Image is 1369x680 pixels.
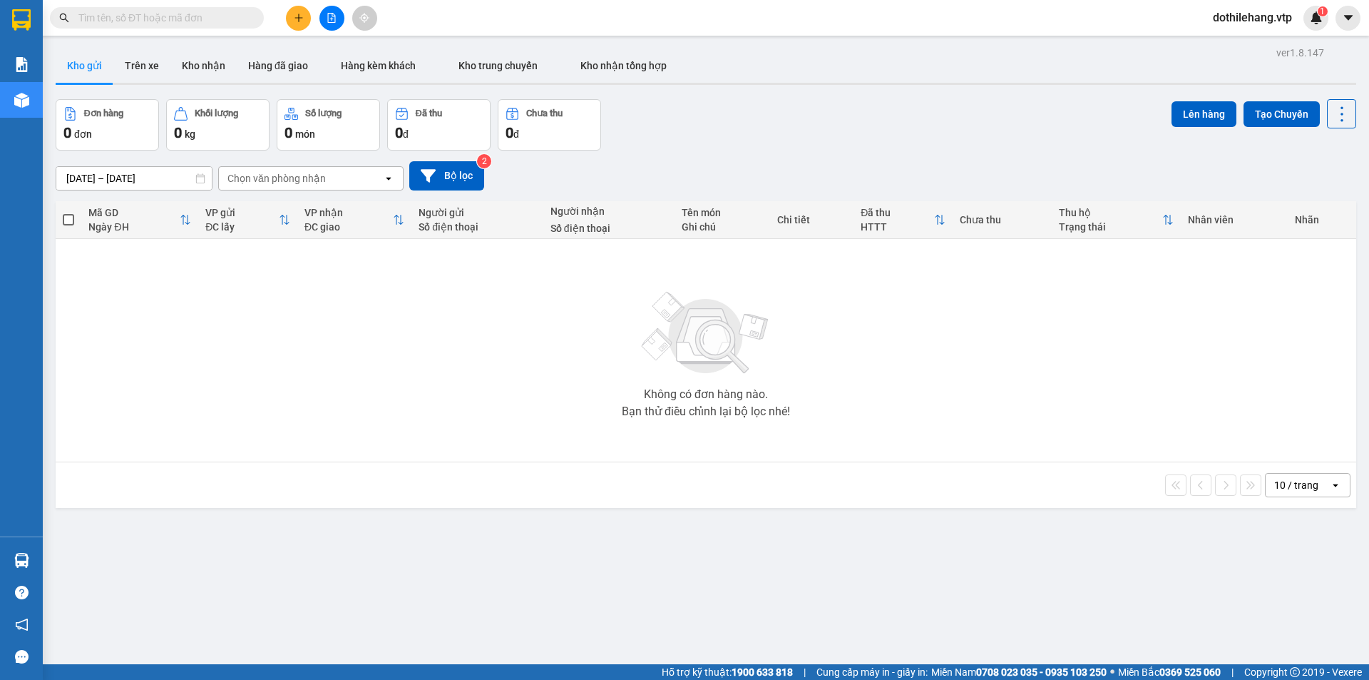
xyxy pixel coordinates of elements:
[205,207,279,218] div: VP gửi
[580,60,667,71] span: Kho nhận tổng hợp
[853,201,953,239] th: Toggle SortBy
[1188,214,1280,225] div: Nhân viên
[295,128,315,140] span: món
[81,201,198,239] th: Toggle SortBy
[15,586,29,599] span: question-circle
[74,128,92,140] span: đơn
[498,99,601,151] button: Chưa thu0đ
[1320,6,1325,16] span: 1
[15,618,29,631] span: notification
[1310,11,1323,24] img: icon-new-feature
[327,13,337,23] span: file-add
[174,124,182,141] span: 0
[14,57,29,72] img: solution-icon
[113,49,170,83] button: Trên xe
[682,221,762,233] div: Ghi chú
[1276,45,1324,61] div: ver 1.8.147
[237,49,319,83] button: Hàng đã giao
[1274,478,1318,492] div: 10 / trang
[506,124,513,141] span: 0
[319,6,344,31] button: file-add
[284,124,292,141] span: 0
[395,124,403,141] span: 0
[1335,6,1360,31] button: caret-down
[804,664,806,680] span: |
[1290,667,1300,677] span: copyright
[15,650,29,664] span: message
[1201,9,1303,26] span: dothilehang.vtp
[59,13,69,23] span: search
[277,99,380,151] button: Số lượng0món
[185,128,195,140] span: kg
[88,221,180,233] div: Ngày ĐH
[297,201,411,239] th: Toggle SortBy
[458,60,538,71] span: Kho trung chuyển
[682,207,762,218] div: Tên món
[294,13,304,23] span: plus
[861,221,934,233] div: HTTT
[227,171,326,186] div: Chọn văn phòng nhận
[1159,666,1221,678] strong: 0369 525 060
[352,6,377,31] button: aim
[409,161,484,191] button: Bộ lọc
[861,207,934,218] div: Đã thu
[63,124,71,141] span: 0
[195,108,238,118] div: Khối lượng
[419,221,536,233] div: Số điện thoại
[1244,101,1320,127] button: Tạo Chuyến
[1052,201,1181,239] th: Toggle SortBy
[635,283,777,383] img: svg+xml;base64,PHN2ZyBjbGFzcz0ibGlzdC1wbHVnX19zdmciIHhtbG5zPSJodHRwOi8vd3d3LnczLm9yZy8yMDAwL3N2Zy...
[777,214,846,225] div: Chi tiết
[1231,664,1234,680] span: |
[56,99,159,151] button: Đơn hàng0đơn
[1318,6,1328,16] sup: 1
[976,666,1107,678] strong: 0708 023 035 - 0935 103 250
[622,406,790,417] div: Bạn thử điều chỉnh lại bộ lọc nhé!
[1118,664,1221,680] span: Miền Bắc
[1059,221,1162,233] div: Trạng thái
[550,223,668,234] div: Số điện thoại
[477,154,491,168] sup: 2
[359,13,369,23] span: aim
[170,49,237,83] button: Kho nhận
[550,205,668,217] div: Người nhận
[662,664,793,680] span: Hỗ trợ kỹ thuật:
[166,99,270,151] button: Khối lượng0kg
[513,128,519,140] span: đ
[419,207,536,218] div: Người gửi
[14,553,29,568] img: warehouse-icon
[1059,207,1162,218] div: Thu hộ
[526,108,563,118] div: Chưa thu
[1295,214,1349,225] div: Nhãn
[383,173,394,184] svg: open
[403,128,409,140] span: đ
[56,167,212,190] input: Select a date range.
[1342,11,1355,24] span: caret-down
[644,389,768,400] div: Không có đơn hàng nào.
[88,207,180,218] div: Mã GD
[1330,479,1341,491] svg: open
[78,10,247,26] input: Tìm tên, số ĐT hoặc mã đơn
[56,49,113,83] button: Kho gửi
[387,99,491,151] button: Đã thu0đ
[12,9,31,31] img: logo-vxr
[931,664,1107,680] span: Miền Nam
[198,201,297,239] th: Toggle SortBy
[84,108,123,118] div: Đơn hàng
[1110,669,1114,675] span: ⚪️
[816,664,928,680] span: Cung cấp máy in - giấy in:
[732,666,793,678] strong: 1900 633 818
[304,207,393,218] div: VP nhận
[286,6,311,31] button: plus
[960,214,1045,225] div: Chưa thu
[205,221,279,233] div: ĐC lấy
[305,108,342,118] div: Số lượng
[304,221,393,233] div: ĐC giao
[341,60,416,71] span: Hàng kèm khách
[416,108,442,118] div: Đã thu
[14,93,29,108] img: warehouse-icon
[1171,101,1236,127] button: Lên hàng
